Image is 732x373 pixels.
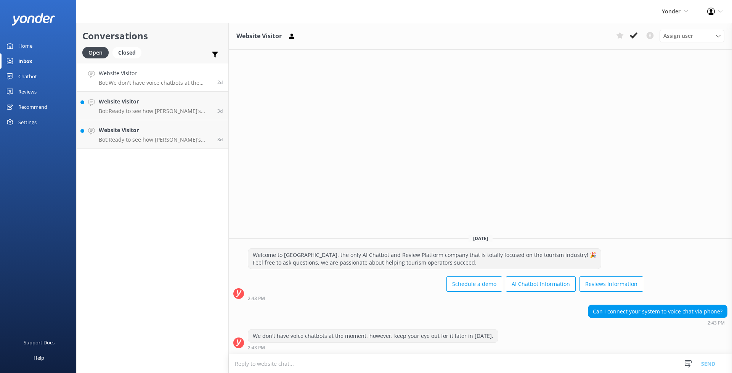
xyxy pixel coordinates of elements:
h4: Website Visitor [99,126,212,134]
p: Bot: We don't have voice chatbots at the moment, however, keep your eye out for it later in [DATE]. [99,79,212,86]
span: Sep 21 2025 06:36pm (UTC +12:00) Pacific/Auckland [217,136,223,143]
div: Can I connect your system to voice chat via phone? [588,305,727,318]
span: Sep 21 2025 08:49pm (UTC +12:00) Pacific/Auckland [217,108,223,114]
div: Support Docs [24,335,55,350]
img: yonder-white-logo.png [11,13,55,26]
strong: 2:43 PM [248,346,265,350]
p: Bot: Ready to see how [PERSON_NAME]’s products can help grow your business? Let’s chat! Schedule ... [99,108,212,115]
strong: 2:43 PM [248,296,265,301]
div: Welcome to [GEOGRAPHIC_DATA], the only AI Chatbot and Review Platform company that is totally foc... [248,249,601,269]
div: Closed [112,47,141,58]
a: Website VisitorBot:Ready to see how [PERSON_NAME]’s products can help grow your business? Schedul... [77,120,228,149]
a: Closed [112,48,145,57]
h4: Website Visitor [99,97,212,106]
span: Yonder [662,8,681,15]
a: Website VisitorBot:We don't have voice chatbots at the moment, however, keep your eye out for it ... [77,63,228,92]
button: AI Chatbot Information [506,276,576,292]
div: Assign User [660,30,724,42]
div: Settings [18,115,37,130]
div: Sep 22 2025 09:43am (UTC +12:00) Pacific/Auckland [588,320,727,325]
div: Sep 22 2025 09:43am (UTC +12:00) Pacific/Auckland [248,345,498,350]
div: Sep 22 2025 09:43am (UTC +12:00) Pacific/Auckland [248,295,643,301]
h2: Conversations [82,29,223,43]
a: Website VisitorBot:Ready to see how [PERSON_NAME]’s products can help grow your business? Let’s c... [77,92,228,120]
h4: Website Visitor [99,69,212,78]
span: [DATE] [469,235,493,242]
strong: 2:43 PM [708,321,725,325]
button: Schedule a demo [446,276,502,292]
div: Recommend [18,99,47,115]
p: Bot: Ready to see how [PERSON_NAME]’s products can help grow your business? Schedule a demo with ... [99,136,212,143]
a: Open [82,48,112,57]
div: We don't have voice chatbots at the moment, however, keep your eye out for it later in [DATE]. [248,329,498,342]
div: Open [82,47,109,58]
div: Help [34,350,44,365]
div: Reviews [18,84,37,99]
div: Inbox [18,53,32,69]
span: Sep 22 2025 09:43am (UTC +12:00) Pacific/Auckland [217,79,223,86]
div: Chatbot [18,69,37,84]
div: Home [18,38,32,53]
button: Reviews Information [579,276,643,292]
h3: Website Visitor [236,31,282,41]
span: Assign user [663,32,693,40]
